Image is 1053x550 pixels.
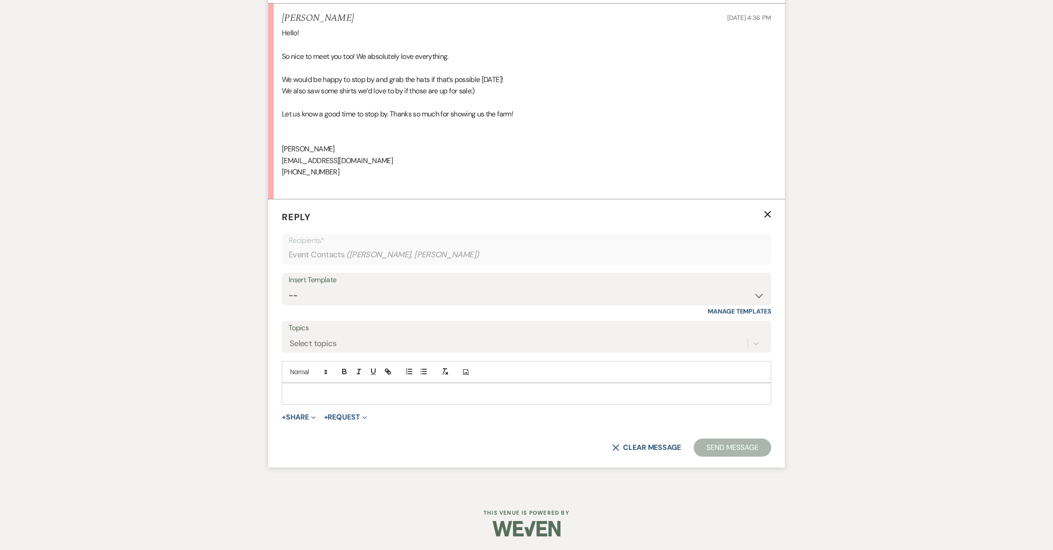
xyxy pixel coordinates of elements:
[346,249,479,261] span: ( [PERSON_NAME], [PERSON_NAME] )
[324,414,328,421] span: +
[708,307,771,315] a: Manage Templates
[694,439,771,457] button: Send Message
[727,14,771,22] span: [DATE] 4:36 PM
[282,27,771,189] div: Hello! So nice to meet you too! We absolutely love everything. We would be happy to stop by and g...
[289,235,764,246] p: Recipients*
[282,13,354,24] h5: [PERSON_NAME]
[289,246,764,264] div: Event Contacts
[282,211,311,223] span: Reply
[493,513,560,545] img: Weven Logo
[282,414,286,421] span: +
[282,414,316,421] button: Share
[612,444,681,451] button: Clear message
[289,322,764,335] label: Topics
[290,337,337,349] div: Select topics
[289,274,764,287] div: Insert Template
[324,414,367,421] button: Request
